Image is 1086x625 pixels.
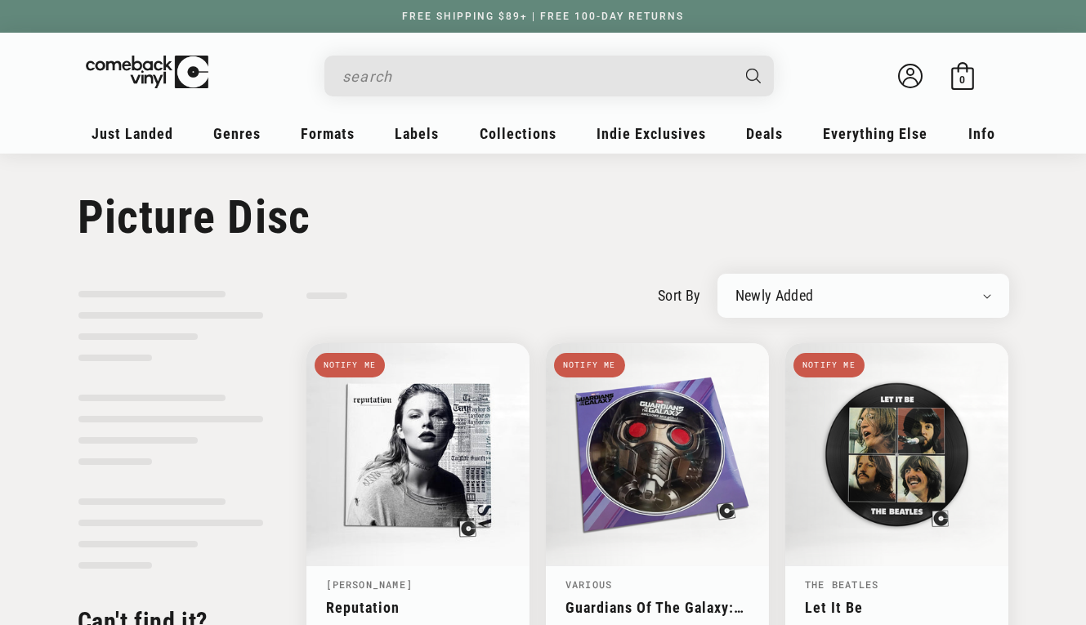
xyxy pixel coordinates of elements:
[92,125,173,142] span: Just Landed
[731,56,775,96] button: Search
[658,284,701,306] label: sort by
[326,578,413,591] a: [PERSON_NAME]
[78,190,1009,244] h1: Picture Disc
[597,125,706,142] span: Indie Exclusives
[480,125,556,142] span: Collections
[326,599,510,616] a: Reputation
[565,599,749,616] a: Guardians Of The Galaxy: Awesome Mix Vol. 1 (Original Motion Picture Soundtrack)
[395,125,439,142] span: Labels
[968,125,995,142] span: Info
[746,125,783,142] span: Deals
[324,56,774,96] div: Search
[959,74,965,86] span: 0
[213,125,261,142] span: Genres
[301,125,355,142] span: Formats
[805,578,878,591] a: The Beatles
[342,60,730,93] input: search
[805,599,989,616] a: Let It Be
[565,578,612,591] a: Various
[823,125,927,142] span: Everything Else
[386,11,700,22] a: FREE SHIPPING $89+ | FREE 100-DAY RETURNS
